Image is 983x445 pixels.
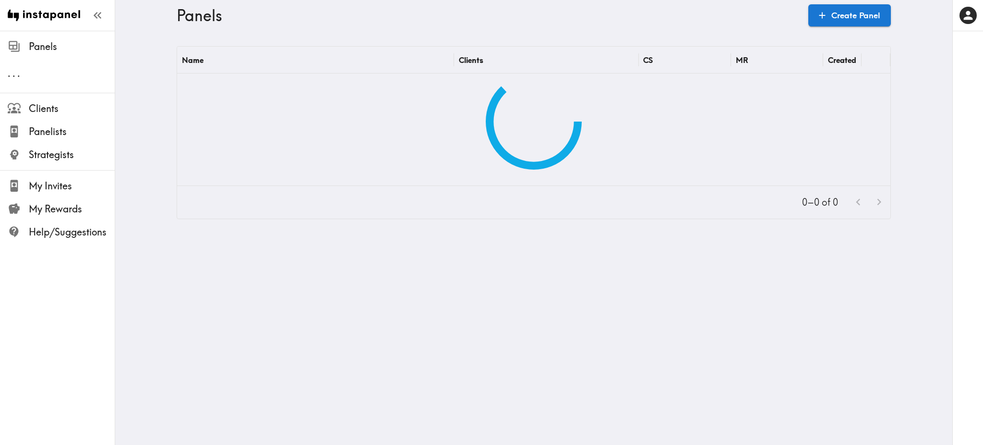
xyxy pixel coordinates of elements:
span: . [17,67,20,79]
div: MR [736,55,748,65]
h3: Panels [177,6,801,25]
span: Clients [29,102,115,115]
span: My Rewards [29,202,115,216]
span: My Invites [29,179,115,193]
span: Panels [29,40,115,53]
span: Help/Suggestions [29,225,115,239]
span: Strategists [29,148,115,161]
p: 0–0 of 0 [802,196,838,209]
a: Create Panel [808,4,891,26]
span: . [12,67,15,79]
span: Panelists [29,125,115,138]
div: Name [182,55,204,65]
div: Clients [459,55,483,65]
div: CS [643,55,653,65]
div: Created [828,55,856,65]
span: . [8,67,11,79]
